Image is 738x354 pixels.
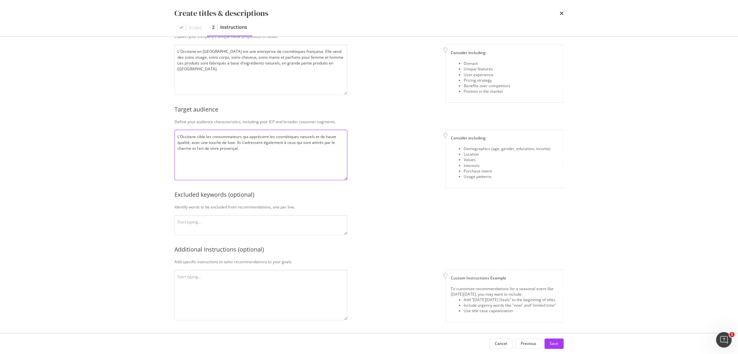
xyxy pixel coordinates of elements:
[464,308,558,313] div: Use title case capitalization
[515,338,542,349] button: Previous
[464,72,510,77] div: User experience
[464,297,558,302] div: Add “[DATE][DATE] Deals” to the beginning of titles
[174,105,564,114] div: Target audience
[464,168,551,174] div: Purchase intent
[521,341,536,346] div: Previous
[495,341,507,346] div: Cancel
[464,157,551,162] div: Values
[174,259,564,265] div: Add specific instructions to tailor recommendations to your goals.
[464,151,551,157] div: Location
[174,8,268,19] div: Create titles & descriptions
[716,332,732,348] iframe: Intercom live chat
[451,135,558,141] div: Consider including:
[550,341,558,346] div: Save
[212,24,215,30] div: 2
[464,77,510,83] div: Pricing strategy
[464,61,510,66] div: Domain
[464,146,551,151] div: Demographics (age, gender, education, income)
[464,88,510,94] div: Position in the market
[174,245,564,254] div: Additional Instructions (optional)
[451,275,558,281] div: Custom Instructions Example
[560,8,564,19] div: times
[729,332,734,337] span: 1
[174,34,564,39] div: Explain your company’s unique value proposition in detail.
[489,338,513,349] button: Cancel
[174,119,564,124] div: Define your audience characteristics, including your ICP and broader customer segments.
[464,83,510,88] div: Benefits over competitors
[174,191,564,199] div: Excluded keywords (optional)
[451,50,558,55] div: Consider including:
[544,338,564,349] button: Save
[220,24,247,30] div: Instructions
[464,174,551,179] div: Usage patterns
[464,66,510,72] div: Unique features
[174,204,564,210] div: Identify words to be excluded from recommendations, one per line.
[464,302,558,308] div: Include urgency words like "now" and” limited time”
[174,130,347,180] textarea: L’Occitane cible les consommateurs qui apprécient les cosmétiques naturels et de haute qualité, a...
[464,163,551,168] div: Interests
[174,44,347,95] textarea: L'Occitane en [GEOGRAPHIC_DATA] est une entreprise de cosmétiques française. Elle vend des soins ...
[451,286,558,297] div: To customize recommendations for a seasonal event like [DATE][DATE], you may want to include:
[189,24,202,31] div: Scope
